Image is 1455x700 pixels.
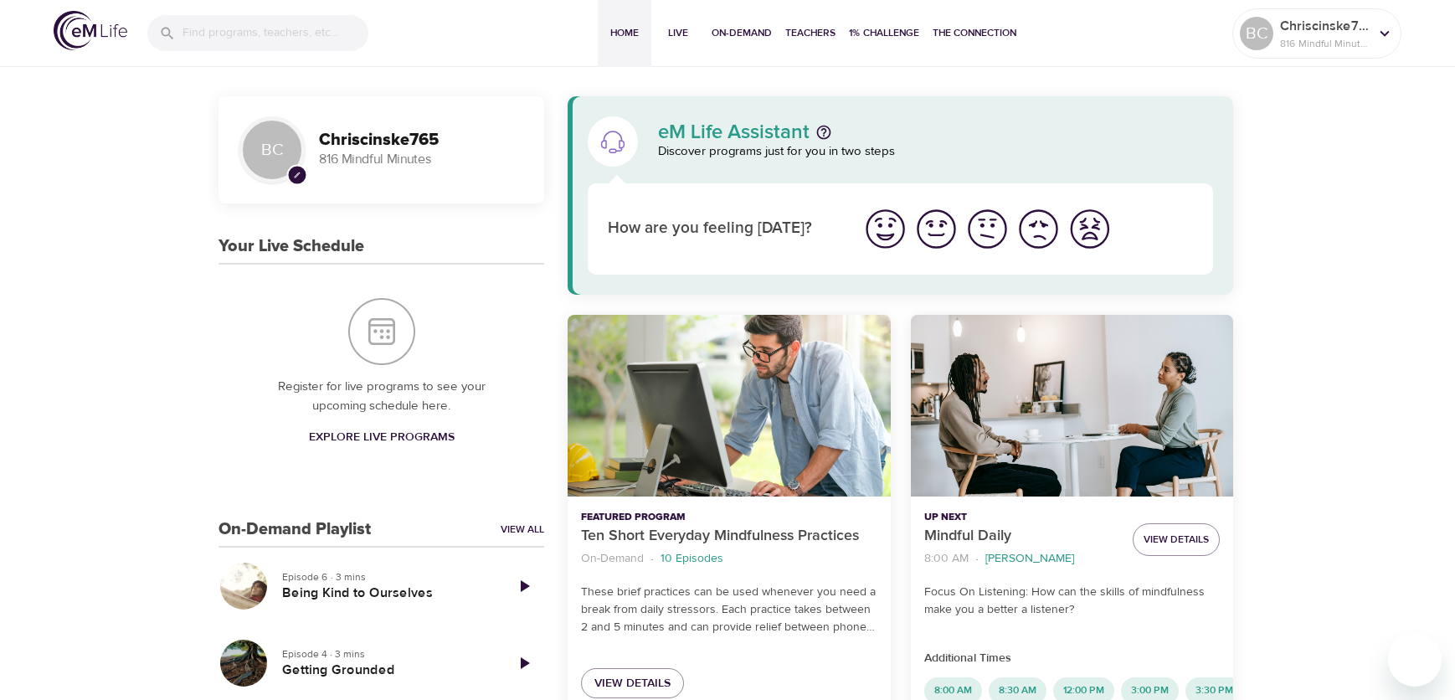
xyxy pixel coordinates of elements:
[183,15,368,51] input: Find programs, teachers, etc...
[581,548,877,570] nav: breadcrumb
[1015,206,1062,252] img: bad
[975,548,979,570] li: ·
[504,643,544,683] a: Play Episode
[581,525,877,548] p: Ten Short Everyday Mindfulness Practices
[964,206,1010,252] img: ok
[661,550,723,568] p: 10 Episodes
[282,661,491,679] h5: Getting Grounded
[785,24,835,42] span: Teachers
[599,128,626,155] img: eM Life Assistant
[712,24,772,42] span: On-Demand
[568,315,890,497] button: Ten Short Everyday Mindfulness Practices
[1240,17,1273,50] div: BC
[924,550,969,568] p: 8:00 AM
[658,142,1213,162] p: Discover programs just for you in two steps
[1053,683,1114,697] span: 12:00 PM
[1067,206,1113,252] img: worst
[604,24,645,42] span: Home
[924,650,1220,667] p: Additional Times
[1121,683,1179,697] span: 3:00 PM
[504,566,544,606] a: Play Episode
[1185,683,1243,697] span: 3:30 PM
[219,520,371,539] h3: On-Demand Playlist
[282,646,491,661] p: Episode 4 · 3 mins
[608,217,840,241] p: How are you feeling [DATE]?
[985,550,1074,568] p: [PERSON_NAME]
[1388,633,1442,687] iframe: Button to launch messaging window
[581,668,684,699] a: View Details
[1064,203,1115,255] button: I'm feeling worst
[581,510,877,525] p: Featured Program
[594,673,671,694] span: View Details
[239,116,306,183] div: BC
[924,548,1119,570] nav: breadcrumb
[924,510,1119,525] p: Up Next
[989,683,1046,697] span: 8:30 AM
[54,11,127,50] img: logo
[650,548,654,570] li: ·
[962,203,1013,255] button: I'm feeling ok
[501,522,544,537] a: View All
[581,550,644,568] p: On-Demand
[1280,36,1369,51] p: 816 Mindful Minutes
[219,561,269,611] button: Being Kind to Ourselves
[1280,16,1369,36] p: Chriscinske765
[319,131,524,150] h3: Chriscinske765
[924,584,1220,619] p: Focus On Listening: How can the skills of mindfulness make you a better a listener?
[252,378,511,415] p: Register for live programs to see your upcoming schedule here.
[282,569,491,584] p: Episode 6 · 3 mins
[924,683,982,697] span: 8:00 AM
[911,203,962,255] button: I'm feeling good
[581,584,877,636] p: These brief practices can be used whenever you need a break from daily stressors. Each practice t...
[849,24,919,42] span: 1% Challenge
[219,638,269,688] button: Getting Grounded
[658,24,698,42] span: Live
[319,150,524,169] p: 816 Mindful Minutes
[1144,531,1209,548] span: View Details
[658,122,810,142] p: eM Life Assistant
[1013,203,1064,255] button: I'm feeling bad
[933,24,1016,42] span: The Connection
[913,206,959,252] img: good
[924,525,1119,548] p: Mindful Daily
[862,206,908,252] img: great
[302,422,461,453] a: Explore Live Programs
[282,584,491,602] h5: Being Kind to Ourselves
[348,298,415,365] img: Your Live Schedule
[911,315,1233,497] button: Mindful Daily
[1133,523,1220,556] button: View Details
[860,203,911,255] button: I'm feeling great
[219,237,364,256] h3: Your Live Schedule
[309,427,455,448] span: Explore Live Programs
